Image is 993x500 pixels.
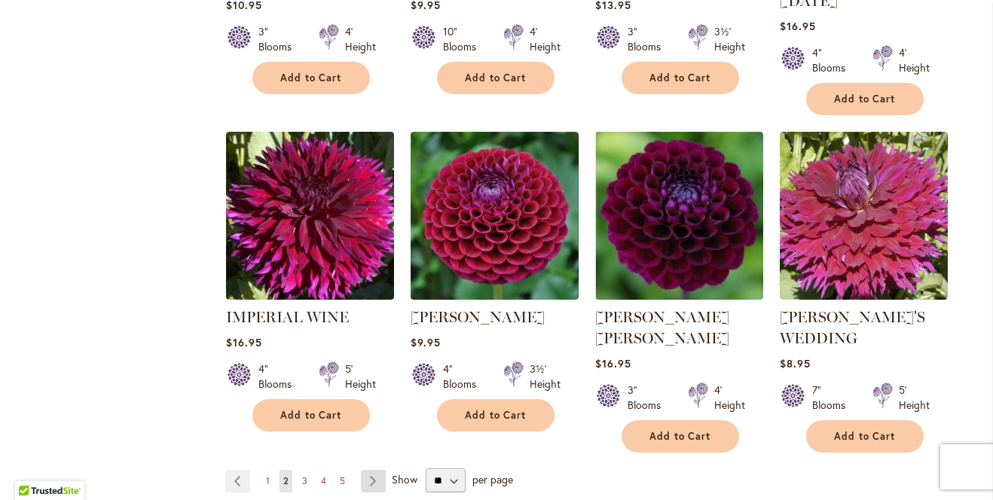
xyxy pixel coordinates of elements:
[226,308,349,326] a: IMPERIAL WINE
[530,361,561,392] div: 3½' Height
[834,430,896,443] span: Add to Cart
[280,409,342,422] span: Add to Cart
[595,356,631,370] span: $16.95
[262,470,273,492] a: 1
[780,132,948,300] img: Jennifer's Wedding
[780,308,925,347] a: [PERSON_NAME]'S WEDDING
[649,430,711,443] span: Add to Cart
[252,399,370,431] button: Add to Cart
[834,93,896,105] span: Add to Cart
[530,24,561,54] div: 4' Height
[283,475,289,486] span: 2
[806,83,924,115] button: Add to Cart
[11,447,53,489] iframe: Launch Accessibility Center
[321,475,326,486] span: 4
[595,308,729,347] a: [PERSON_NAME] [PERSON_NAME]
[302,475,307,486] span: 3
[806,420,924,453] button: Add to Cart
[812,45,854,75] div: 4" Blooms
[336,470,349,492] a: 5
[252,62,370,94] button: Add to Cart
[628,24,670,54] div: 3" Blooms
[780,19,816,33] span: $16.95
[443,24,485,54] div: 10" Blooms
[714,383,745,413] div: 4' Height
[595,288,763,303] a: JASON MATTHEW
[437,62,555,94] button: Add to Cart
[226,288,394,303] a: IMPERIAL WINE
[317,470,330,492] a: 4
[345,361,376,392] div: 5' Height
[780,356,811,370] span: $8.95
[812,383,854,413] div: 7" Blooms
[465,72,527,84] span: Add to Cart
[258,361,301,392] div: 4" Blooms
[258,24,301,54] div: 3" Blooms
[649,72,711,84] span: Add to Cart
[280,72,342,84] span: Add to Cart
[714,24,745,54] div: 3½' Height
[465,409,527,422] span: Add to Cart
[899,45,930,75] div: 4' Height
[226,335,262,349] span: $16.95
[622,62,739,94] button: Add to Cart
[411,132,579,300] img: Ivanetti
[266,475,270,486] span: 1
[411,308,545,326] a: [PERSON_NAME]
[226,132,394,300] img: IMPERIAL WINE
[298,470,311,492] a: 3
[437,399,555,431] button: Add to Cart
[780,288,948,303] a: Jennifer's Wedding
[411,288,579,303] a: Ivanetti
[899,383,930,413] div: 5' Height
[622,420,739,453] button: Add to Cart
[595,132,763,300] img: JASON MATTHEW
[472,472,513,486] span: per page
[411,335,441,349] span: $9.95
[340,475,345,486] span: 5
[392,472,417,486] span: Show
[443,361,485,392] div: 4" Blooms
[345,24,376,54] div: 4' Height
[628,383,670,413] div: 3" Blooms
